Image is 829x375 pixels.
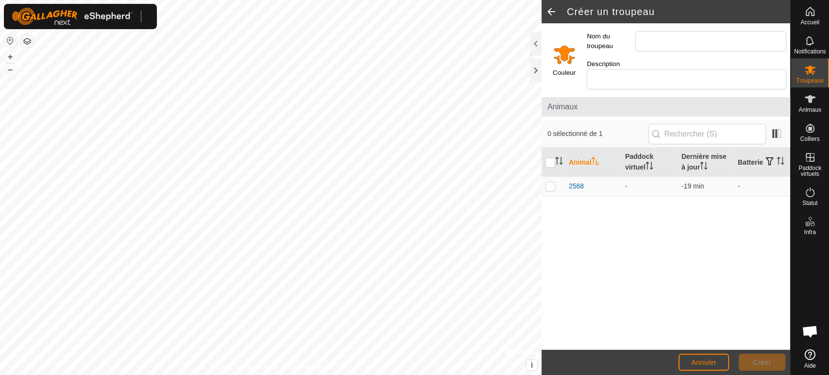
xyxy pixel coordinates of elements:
th: Batterie [734,148,790,177]
p-sorticon: Activer pour trier [555,158,563,166]
th: Animal [565,148,621,177]
span: Infra [804,229,815,235]
button: Annuler [678,354,729,371]
span: Statut [802,200,817,206]
td: - [734,177,790,196]
th: Paddock virtuel [621,148,677,177]
label: Couleur [553,68,576,78]
label: Description [587,59,635,69]
p-sorticon: Activer pour trier [645,163,653,171]
span: Aide [804,363,815,369]
input: Rechercher (S) [648,124,766,144]
span: Annuler [691,358,716,366]
button: + [4,51,16,63]
span: 2568 [569,181,584,191]
p-sorticon: Activer pour trier [592,158,599,166]
a: Contactez-nous [290,362,331,371]
span: Notifications [794,49,826,54]
img: Logo Gallagher [12,8,133,25]
div: Open chat [795,317,825,346]
button: – [4,64,16,75]
span: Colliers [800,136,819,142]
span: i [531,361,533,369]
span: Animaux [798,107,821,113]
p-sorticon: Activer pour trier [777,158,784,166]
span: Animaux [547,101,784,113]
span: 9 oct. 2025, 11 h 28 [681,182,704,190]
button: Réinitialiser la carte [4,35,16,47]
span: Paddock virtuels [793,165,827,177]
label: Nom du troupeau [587,31,635,51]
span: Créer [753,358,771,366]
th: Dernière mise à jour [677,148,734,177]
span: 0 sélectionné de 1 [547,129,648,139]
a: Aide [791,345,829,373]
button: i [526,360,537,371]
span: Troupeaux [796,78,824,84]
p-sorticon: Activer pour trier [700,163,708,171]
button: Couches de carte [21,35,33,47]
a: Politique de confidentialité [211,362,278,371]
h2: Créer un troupeau [567,6,790,17]
app-display-virtual-paddock-transition: - [625,182,627,190]
button: Créer [739,354,785,371]
span: Accueil [800,19,819,25]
